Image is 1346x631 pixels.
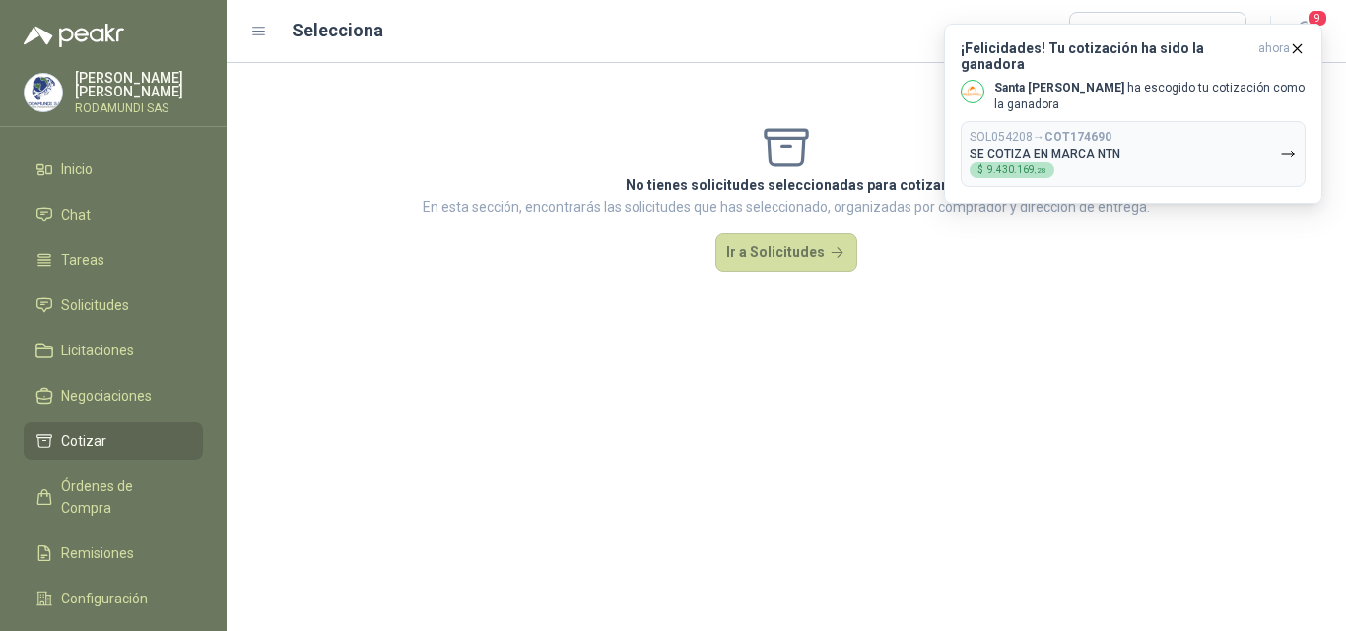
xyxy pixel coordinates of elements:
span: Licitaciones [61,340,134,361]
p: En esta sección, encontrarás las solicitudes que has seleccionado, organizadas por comprador y di... [423,196,1150,218]
a: Licitaciones [24,332,203,369]
p: No tienes solicitudes seleccionadas para cotizar [423,174,1150,196]
p: ha escogido tu cotización como la ganadora [994,80,1306,113]
span: 9 [1307,9,1328,28]
button: Cargar cotizaciones [1069,12,1247,51]
img: Company Logo [962,81,983,102]
span: ,28 [1035,166,1046,175]
span: Cotizar [61,430,106,452]
span: Chat [61,204,91,225]
h2: Selecciona [292,17,383,44]
button: 9 [1287,14,1322,49]
img: Logo peakr [24,24,124,47]
span: Configuración [61,588,148,609]
b: Santa [PERSON_NAME] [994,81,1124,95]
span: Remisiones [61,542,134,564]
a: Cotizar [24,422,203,460]
a: Configuración [24,580,203,617]
p: [PERSON_NAME] [PERSON_NAME] [75,71,203,98]
button: ¡Felicidades! Tu cotización ha sido la ganadoraahora Company LogoSanta [PERSON_NAME] ha escogido ... [944,24,1322,204]
a: Solicitudes [24,286,203,324]
span: Solicitudes [61,294,129,316]
span: Negociaciones [61,385,152,407]
p: RODAMUNDI SAS [75,102,203,114]
button: SOL054208→COT174690SE COTIZA EN MARCA NTN$9.430.169,28 [961,121,1306,187]
b: COT174690 [1044,130,1111,144]
p: SE COTIZA EN MARCA NTN [970,147,1120,160]
img: Company Logo [25,74,62,111]
a: Inicio [24,151,203,188]
button: Ir a Solicitudes [715,233,857,273]
h3: ¡Felicidades! Tu cotización ha sido la ganadora [961,40,1250,72]
a: Remisiones [24,535,203,572]
div: $ [970,162,1054,178]
span: Tareas [61,249,104,271]
span: Inicio [61,158,93,180]
a: Órdenes de Compra [24,468,203,527]
a: Chat [24,196,203,233]
a: Tareas [24,241,203,279]
span: 9.430.169 [987,165,1046,175]
p: SOL054208 → [970,130,1111,145]
span: Órdenes de Compra [61,475,184,519]
a: Negociaciones [24,377,203,414]
span: ahora [1258,40,1290,72]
